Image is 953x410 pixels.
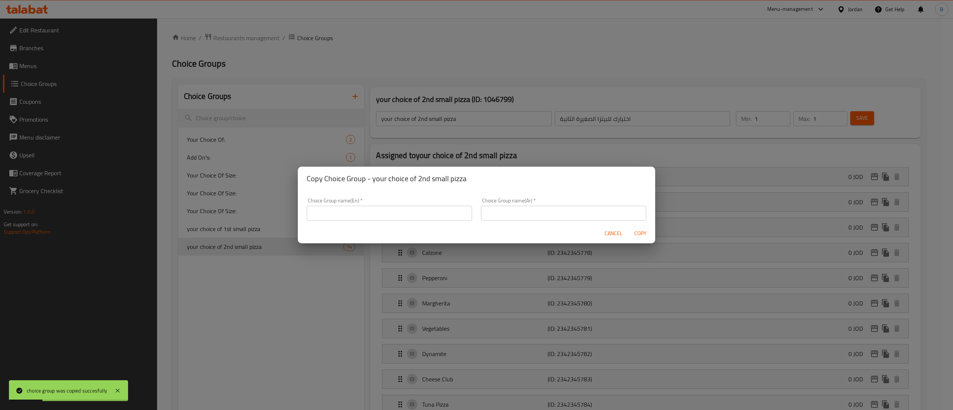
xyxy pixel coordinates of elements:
[481,206,646,221] input: Please enter Choice Group name(ar)
[628,227,652,240] button: Copy
[602,227,625,240] button: Cancel
[27,387,107,395] div: choice group was copied succesfully
[307,173,646,185] h2: Copy Choice Group - your choice of 2nd small pizza
[605,229,622,238] span: Cancel
[631,229,649,238] span: Copy
[307,206,472,221] input: Please enter Choice Group name(en)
